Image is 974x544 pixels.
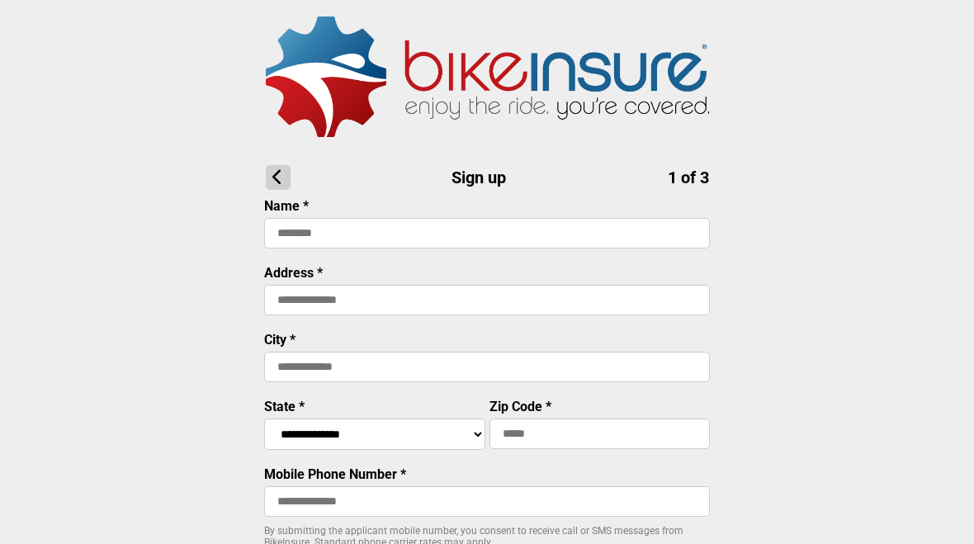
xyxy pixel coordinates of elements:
[264,265,323,281] label: Address *
[668,168,709,187] span: 1 of 3
[489,399,551,414] label: Zip Code *
[266,165,709,190] h1: Sign up
[264,332,296,348] label: City *
[264,399,305,414] label: State *
[264,466,406,482] label: Mobile Phone Number *
[264,198,309,214] label: Name *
